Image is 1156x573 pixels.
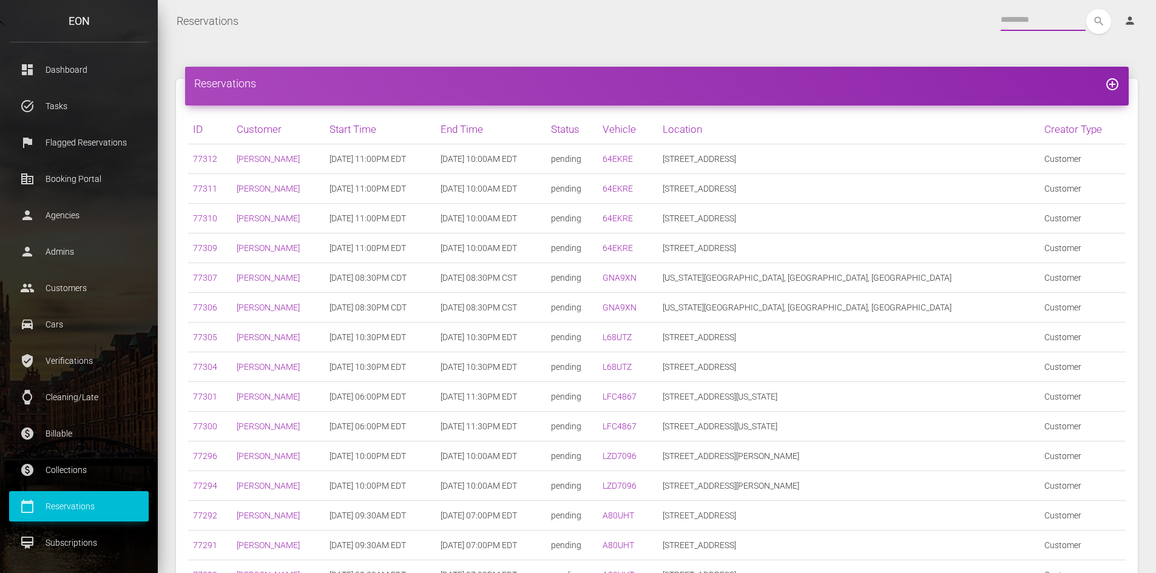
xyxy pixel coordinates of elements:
[237,273,300,283] a: [PERSON_NAME]
[325,115,436,144] th: Start Time
[1105,77,1120,92] i: add_circle_outline
[18,133,140,152] p: Flagged Reservations
[325,382,436,412] td: [DATE] 06:00PM EDT
[18,534,140,552] p: Subscriptions
[194,76,1120,91] h4: Reservations
[325,263,436,293] td: [DATE] 08:30PM CDT
[237,421,300,431] a: [PERSON_NAME]
[237,540,300,550] a: [PERSON_NAME]
[193,362,217,372] a: 77304
[237,392,300,401] a: [PERSON_NAME]
[658,144,1039,174] td: [STREET_ADDRESS]
[325,471,436,501] td: [DATE] 10:00PM EDT
[436,412,547,441] td: [DATE] 11:30PM EDT
[546,323,597,352] td: pending
[18,497,140,515] p: Reservations
[436,233,547,263] td: [DATE] 10:00AM EDT
[193,481,217,491] a: 77294
[436,115,547,144] th: End Time
[603,421,637,431] a: LFC4867
[1086,9,1111,34] button: search
[1124,15,1136,27] i: person
[188,115,232,144] th: ID
[18,243,140,261] p: Admins
[193,421,217,431] a: 77300
[546,233,597,263] td: pending
[1039,471,1126,501] td: Customer
[325,412,436,441] td: [DATE] 06:00PM EDT
[325,144,436,174] td: [DATE] 11:00PM EDT
[9,455,149,485] a: paid Collections
[658,412,1039,441] td: [STREET_ADDRESS][US_STATE]
[325,323,436,352] td: [DATE] 10:30PM EDT
[546,382,597,412] td: pending
[603,362,632,372] a: L68UTZ
[658,531,1039,560] td: [STREET_ADDRESS]
[1039,441,1126,471] td: Customer
[603,243,633,253] a: 64EKRE
[1039,204,1126,233] td: Customer
[193,213,217,223] a: 77310
[18,206,140,224] p: Agencies
[436,382,547,412] td: [DATE] 11:30PM EDT
[9,55,149,85] a: dashboard Dashboard
[193,511,217,520] a: 77292
[603,154,633,164] a: 64EKRE
[546,531,597,560] td: pending
[546,441,597,471] td: pending
[193,303,217,312] a: 77306
[9,382,149,412] a: watch Cleaning/Late
[658,441,1039,471] td: [STREET_ADDRESS][PERSON_NAME]
[658,382,1039,412] td: [STREET_ADDRESS][US_STATE]
[436,263,547,293] td: [DATE] 08:30PM CST
[325,204,436,233] td: [DATE] 11:00PM EDT
[546,352,597,382] td: pending
[436,144,547,174] td: [DATE] 10:00AM EDT
[436,293,547,323] td: [DATE] 08:30PM CST
[9,528,149,558] a: card_membership Subscriptions
[232,115,325,144] th: Customer
[193,451,217,461] a: 77296
[1105,77,1120,90] a: add_circle_outline
[18,61,140,79] p: Dashboard
[1039,233,1126,263] td: Customer
[658,293,1039,323] td: [US_STATE][GEOGRAPHIC_DATA], [GEOGRAPHIC_DATA], [GEOGRAPHIC_DATA]
[603,392,637,401] a: LFC4867
[325,293,436,323] td: [DATE] 08:30PM CDT
[546,471,597,501] td: pending
[658,323,1039,352] td: [STREET_ADDRESS]
[18,315,140,333] p: Cars
[9,91,149,121] a: task_alt Tasks
[658,115,1039,144] th: Location
[436,352,547,382] td: [DATE] 10:30PM EDT
[18,388,140,406] p: Cleaning/Late
[1039,412,1126,441] td: Customer
[193,392,217,401] a: 77301
[18,461,140,479] p: Collections
[546,293,597,323] td: pending
[1039,293,1126,323] td: Customer
[436,501,547,531] td: [DATE] 07:00PM EDT
[18,97,140,115] p: Tasks
[436,323,547,352] td: [DATE] 10:30PM EDT
[237,332,300,342] a: [PERSON_NAME]
[1039,323,1126,352] td: Customer
[603,332,632,342] a: L68UTZ
[237,184,300,193] a: [PERSON_NAME]
[658,174,1039,204] td: [STREET_ADDRESS]
[9,346,149,376] a: verified_user Verifications
[603,540,634,550] a: A80UHT
[1039,263,1126,293] td: Customer
[546,501,597,531] td: pending
[598,115,658,144] th: Vehicle
[237,154,300,164] a: [PERSON_NAME]
[18,352,140,370] p: Verifications
[9,418,149,449] a: paid Billable
[546,144,597,174] td: pending
[193,154,217,164] a: 77312
[237,213,300,223] a: [PERSON_NAME]
[603,303,637,312] a: GNA9XN
[325,501,436,531] td: [DATE] 09:30AM EDT
[18,279,140,297] p: Customers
